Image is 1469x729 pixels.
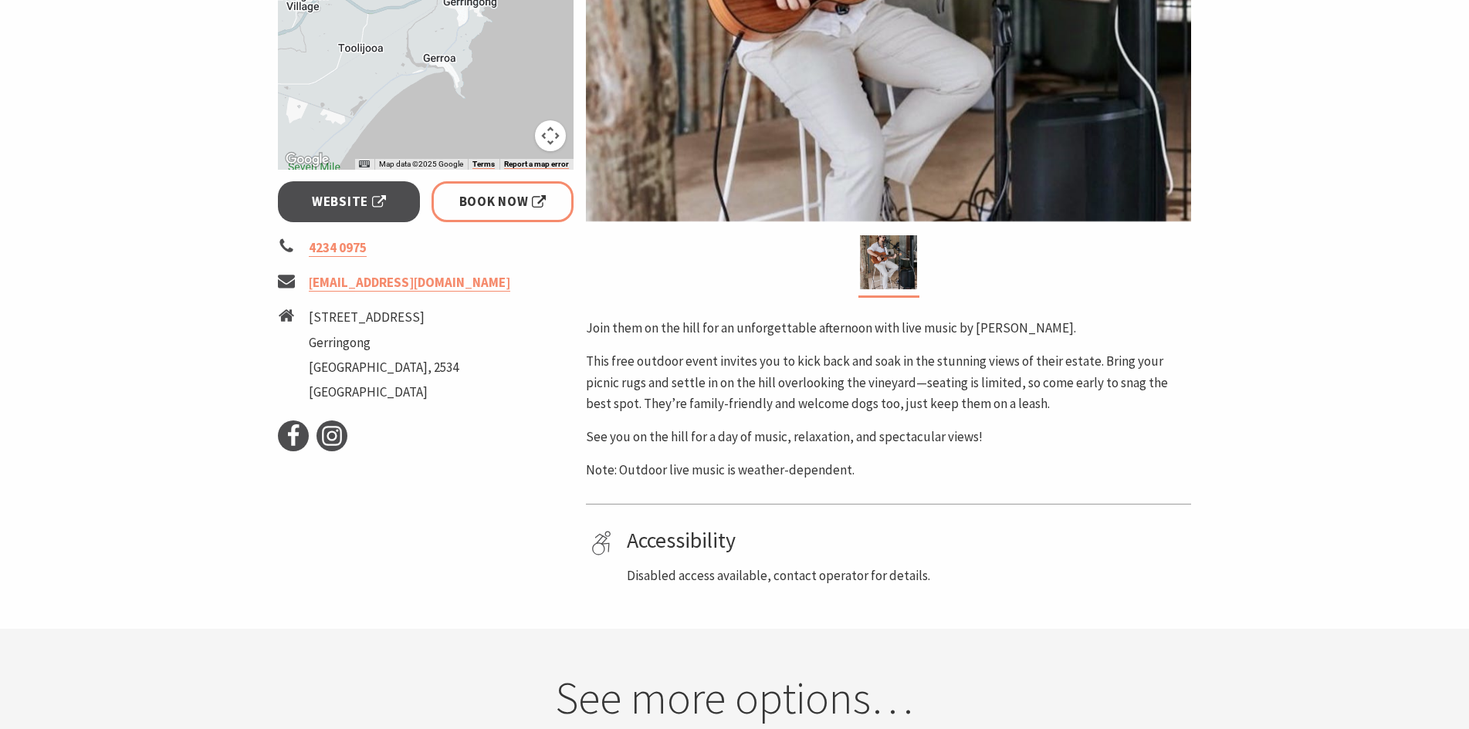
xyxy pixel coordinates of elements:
[309,274,510,292] a: [EMAIL_ADDRESS][DOMAIN_NAME]
[459,191,547,212] span: Book Now
[586,460,1191,481] p: Note: Outdoor live music is weather-dependent.
[586,427,1191,447] p: See you on the hill for a day of music, relaxation, and spectacular views!
[586,318,1191,339] p: Join them on the hill for an unforgettable afternoon with live music by [PERSON_NAME].
[379,160,463,168] span: Map data ©2025 Google
[309,307,459,328] li: [STREET_ADDRESS]
[312,191,386,212] span: Website
[359,159,370,170] button: Keyboard shortcuts
[535,120,566,151] button: Map camera controls
[432,181,574,222] a: Book Now
[627,565,1186,586] p: Disabled access available, contact operator for details.
[586,351,1191,414] p: This free outdoor event invites you to kick back and soak in the stunning views of their estate. ...
[309,239,367,257] a: 4234 0975
[278,181,421,222] a: Website
[309,332,459,353] li: Gerringong
[860,235,917,289] img: Tayvin Martins
[627,528,1186,554] h4: Accessibility
[282,150,333,170] img: Google
[282,150,333,170] a: Open this area in Google Maps (opens a new window)
[472,160,495,169] a: Terms (opens in new tab)
[309,382,459,403] li: [GEOGRAPHIC_DATA]
[504,160,569,169] a: Report a map error
[309,357,459,378] li: [GEOGRAPHIC_DATA], 2534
